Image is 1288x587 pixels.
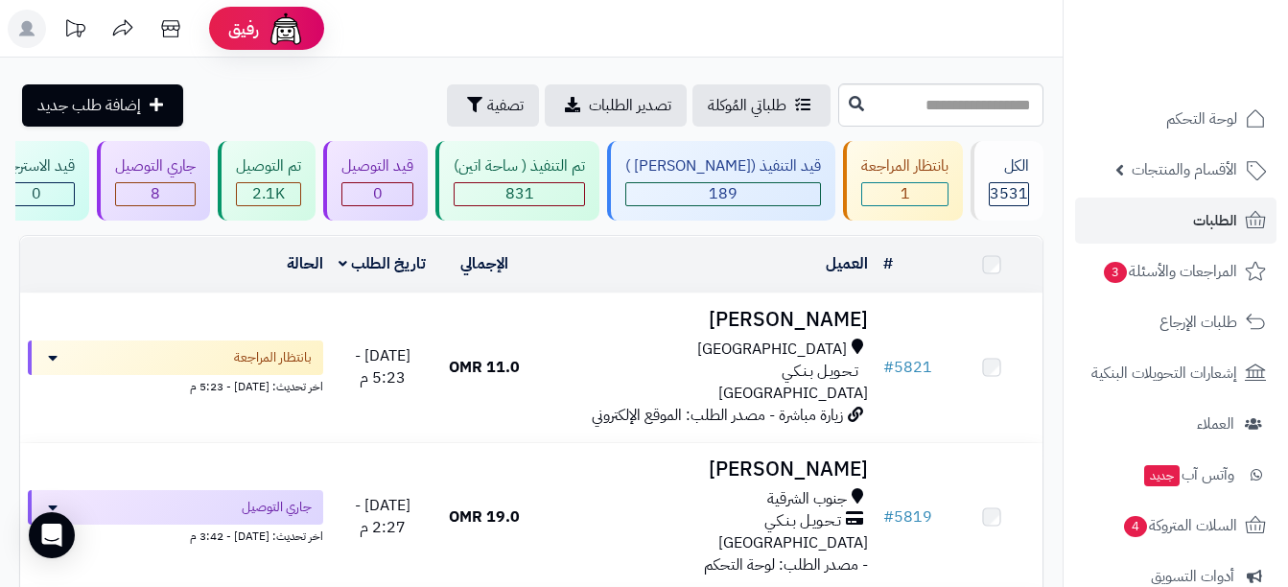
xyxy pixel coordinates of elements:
[1193,207,1237,234] span: الطلبات
[1075,452,1276,498] a: وآتس آبجديد
[883,252,893,275] a: #
[1144,465,1180,486] span: جديد
[1075,350,1276,396] a: إشعارات التحويلات البنكية
[967,141,1047,221] a: الكل3531
[767,488,847,510] span: جنوب الشرقية
[718,382,868,405] span: [GEOGRAPHIC_DATA]
[708,94,786,117] span: طلباتي المُوكلة
[151,182,160,205] span: 8
[237,183,300,205] div: 2053
[339,252,426,275] a: تاريخ الطلب
[592,404,843,427] span: زيارة مباشرة - مصدر الطلب: الموقع الإلكتروني
[116,183,195,205] div: 8
[37,94,141,117] span: إضافة طلب جديد
[505,182,534,205] span: 831
[1159,309,1237,336] span: طلبات الإرجاع
[234,348,312,367] span: بانتظار المراجعة
[861,155,948,177] div: بانتظار المراجعة
[319,141,432,221] a: قيد التوصيل 0
[545,84,687,127] a: تصدير الطلبات
[1132,156,1237,183] span: الأقسام والمنتجات
[626,183,820,205] div: 189
[455,183,584,205] div: 831
[447,84,539,127] button: تصفية
[267,10,305,48] img: ai-face.png
[543,309,868,331] h3: [PERSON_NAME]
[22,84,183,127] a: إضافة طلب جديد
[1075,96,1276,142] a: لوحة التحكم
[901,182,910,205] span: 1
[449,505,520,528] span: 19.0 OMR
[1104,262,1127,283] span: 3
[1075,401,1276,447] a: العملاء
[236,155,301,177] div: تم التوصيل
[342,183,412,205] div: 0
[1124,516,1147,537] span: 4
[287,252,323,275] a: الحالة
[1075,248,1276,294] a: المراجعات والأسئلة3
[883,505,894,528] span: #
[1142,461,1234,488] span: وآتس آب
[862,183,948,205] div: 1
[51,10,99,53] a: تحديثات المنصة
[252,182,285,205] span: 2.1K
[355,494,410,539] span: [DATE] - 2:27 م
[1166,106,1237,132] span: لوحة التحكم
[28,375,323,395] div: اخر تحديث: [DATE] - 5:23 م
[93,141,214,221] a: جاري التوصيل 8
[373,182,383,205] span: 0
[883,505,932,528] a: #5819
[718,531,868,554] span: [GEOGRAPHIC_DATA]
[990,182,1028,205] span: 3531
[1122,512,1237,539] span: السلات المتروكة
[883,356,932,379] a: #5821
[228,17,259,40] span: رفيق
[1091,360,1237,387] span: إشعارات التحويلات البنكية
[1075,198,1276,244] a: الطلبات
[115,155,196,177] div: جاري التوصيل
[454,155,585,177] div: تم التنفيذ ( ساحة اتين)
[432,141,603,221] a: تم التنفيذ ( ساحة اتين) 831
[764,510,841,532] span: تـحـويـل بـنـكـي
[625,155,821,177] div: قيد التنفيذ ([PERSON_NAME] )
[341,155,413,177] div: قيد التوصيل
[214,141,319,221] a: تم التوصيل 2.1K
[460,252,508,275] a: الإجمالي
[826,252,868,275] a: العميل
[487,94,524,117] span: تصفية
[692,84,831,127] a: طلباتي المُوكلة
[839,141,967,221] a: بانتظار المراجعة 1
[543,458,868,481] h3: [PERSON_NAME]
[589,94,671,117] span: تصدير الطلبات
[29,512,75,558] div: Open Intercom Messenger
[782,361,858,383] span: تـحـويـل بـنـكـي
[242,498,312,517] span: جاري التوصيل
[697,339,847,361] span: [GEOGRAPHIC_DATA]
[603,141,839,221] a: قيد التنفيذ ([PERSON_NAME] ) 189
[1197,411,1234,437] span: العملاء
[1075,503,1276,549] a: السلات المتروكة4
[355,344,410,389] span: [DATE] - 5:23 م
[989,155,1029,177] div: الكل
[709,182,738,205] span: 189
[1102,258,1237,285] span: المراجعات والأسئلة
[32,182,41,205] span: 0
[1075,299,1276,345] a: طلبات الإرجاع
[449,356,520,379] span: 11.0 OMR
[883,356,894,379] span: #
[28,525,323,545] div: اخر تحديث: [DATE] - 3:42 م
